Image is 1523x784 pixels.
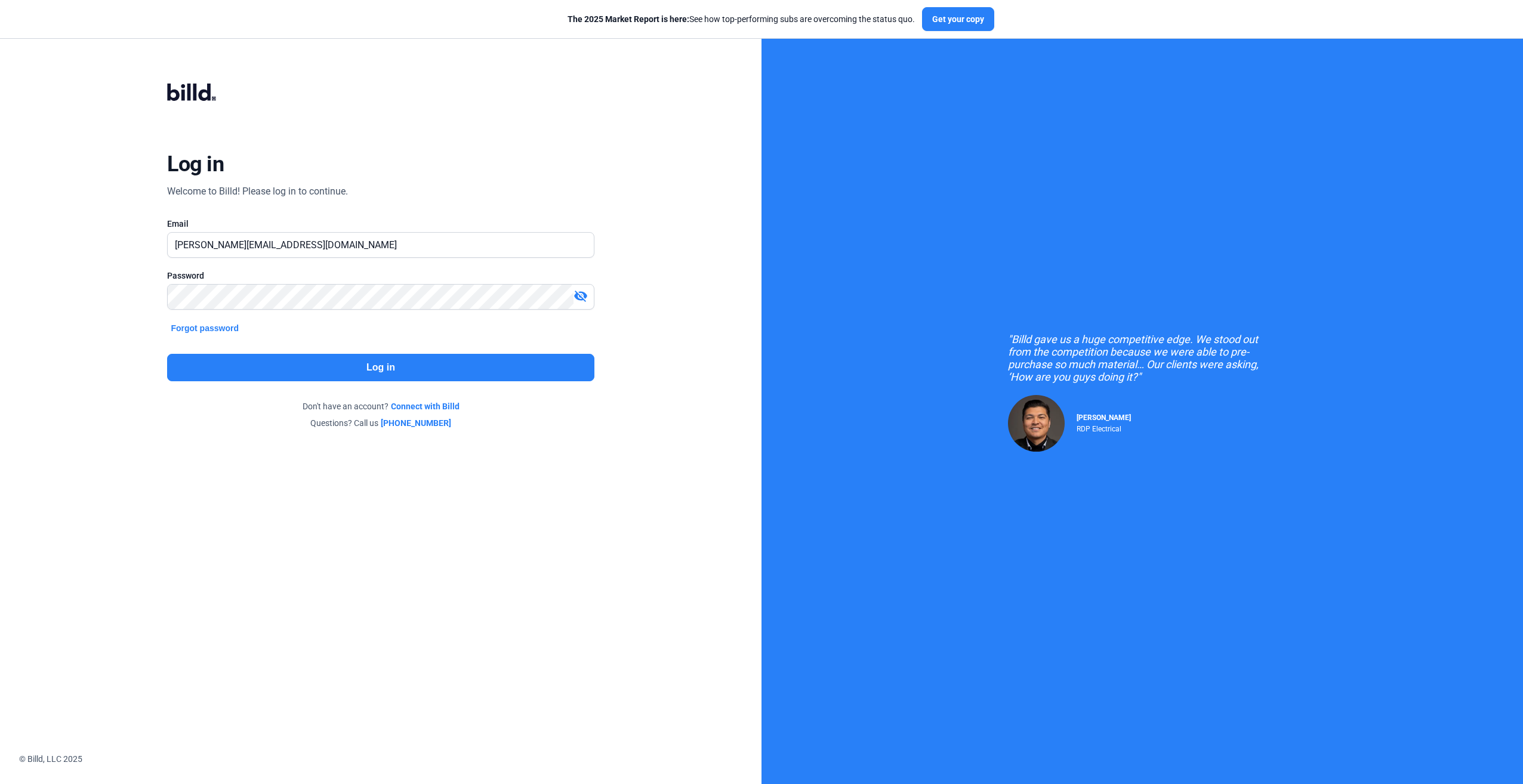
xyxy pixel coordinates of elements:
[167,354,594,381] button: Log in
[391,400,460,412] a: Connect with Billd
[167,184,348,199] div: Welcome to Billd! Please log in to continue.
[167,151,224,177] div: Log in
[167,270,594,282] div: Password
[1008,395,1065,452] img: Raul Pacheco
[568,13,915,25] div: See how top-performing subs are overcoming the status quo.
[381,417,451,429] a: [PHONE_NUMBER]
[167,400,594,412] div: Don't have an account?
[574,289,588,303] mat-icon: visibility_off
[1077,422,1131,433] div: RDP Electrical
[1077,413,1131,422] span: [PERSON_NAME]
[167,218,594,230] div: Email
[167,417,594,429] div: Questions? Call us
[1008,333,1277,383] div: "Billd gave us a huge competitive edge. We stood out from the competition because we were able to...
[922,7,994,31] button: Get your copy
[568,14,689,24] span: The 2025 Market Report is here:
[167,322,242,335] button: Forgot password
